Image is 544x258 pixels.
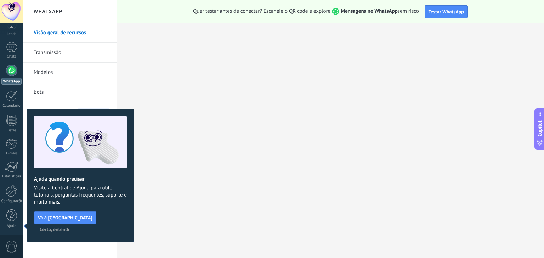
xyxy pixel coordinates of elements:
[1,199,22,204] div: Configurações
[193,8,419,15] span: Quer testar antes de conectar? Escaneie o QR code e explore sem risco
[34,63,109,82] a: Modelos
[34,102,63,122] span: Agente de IA
[34,43,109,63] a: Transmissão
[341,8,398,14] strong: Mensagens no WhatsApp
[34,82,109,102] a: Bots
[1,174,22,179] div: Estatísticas
[429,8,464,15] span: Testar WhatsApp
[40,227,69,232] span: Certo, entendi
[1,78,22,85] div: WhatsApp
[23,23,117,43] li: Visão geral de recursos
[36,224,73,235] button: Certo, entendi
[1,224,22,228] div: Ajuda
[23,63,117,82] li: Modelos
[23,43,117,63] li: Transmissão
[23,82,117,102] li: Bots
[34,102,109,122] a: Agente de IAExperimente!
[1,54,22,59] div: Chats
[1,151,22,156] div: E-mail
[34,176,127,182] h2: Ajuda quando precisar
[1,32,22,36] div: Leads
[34,184,127,206] span: Visite a Central de Ajuda para obter tutoriais, perguntas frequentes, suporte e muito mais.
[1,104,22,108] div: Calendário
[425,5,468,18] button: Testar WhatsApp
[38,215,92,220] span: Vá à [GEOGRAPHIC_DATA]
[536,121,543,137] span: Copilot
[34,211,96,224] button: Vá à [GEOGRAPHIC_DATA]
[34,23,109,43] a: Visão geral de recursos
[1,128,22,133] div: Listas
[23,102,117,122] li: Agente de IA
